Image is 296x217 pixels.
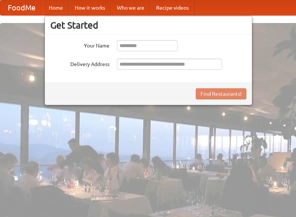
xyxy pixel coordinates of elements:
a: Home [43,0,69,15]
label: Your Name [50,40,110,49]
button: Find Restaurants! [196,88,246,99]
h3: Get Started [50,20,246,31]
label: Delivery Address [50,59,110,68]
a: FoodMe [0,0,43,15]
a: Recipe videos [150,0,195,15]
a: Who we are [111,0,150,15]
a: How it works [69,0,111,15]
